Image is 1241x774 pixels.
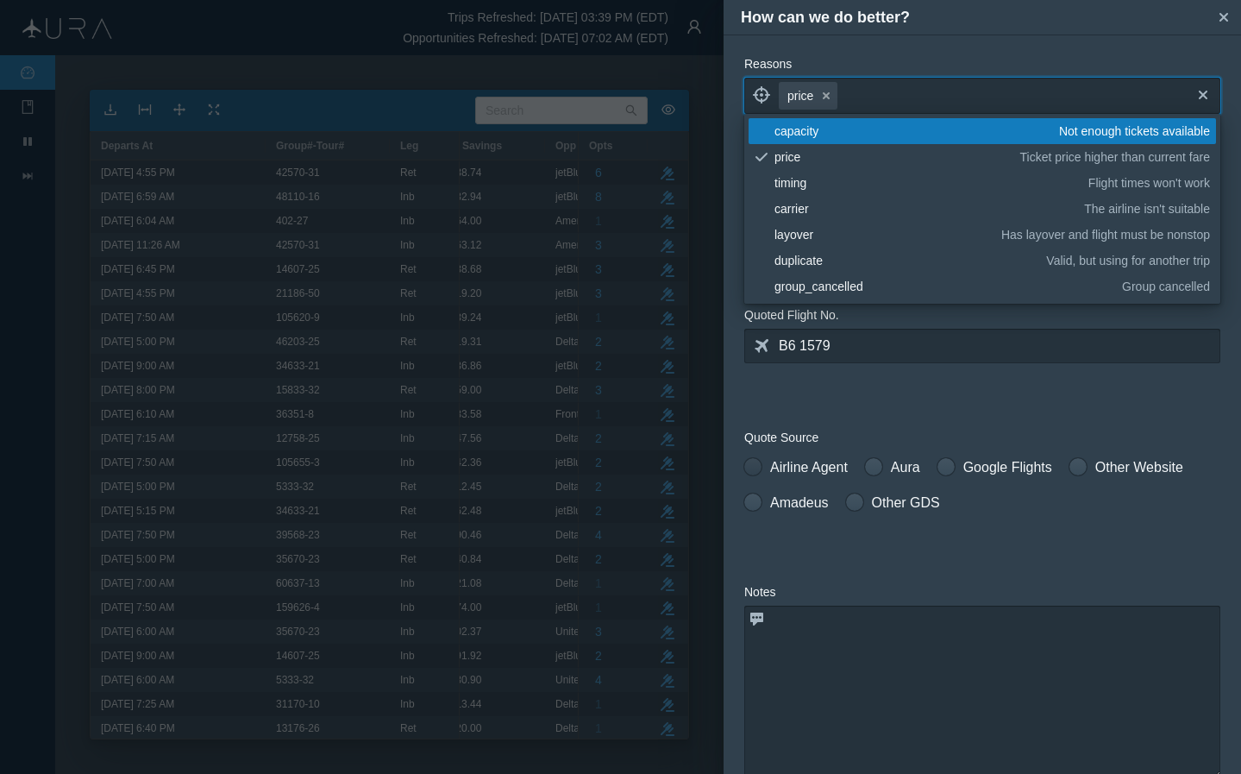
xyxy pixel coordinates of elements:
[744,431,818,444] span: Quote Source
[774,123,1053,140] div: capacity
[1084,200,1210,217] span: The airline isn't suitable
[1059,123,1210,140] span: Not enough tickets available
[774,226,995,243] div: layover
[865,457,920,478] label: Aura
[1088,174,1210,192] span: Flight times won't work
[1046,252,1210,269] span: Valid, but using for another trip
[846,493,940,513] label: Other GDS
[774,278,1116,295] div: group_cancelled
[744,493,829,513] label: Amadeus
[1211,4,1237,30] button: Close
[1001,226,1210,243] span: Has layover and flight must be nonstop
[741,6,1211,29] h4: How can we do better?
[774,200,1078,217] div: carrier
[744,585,776,599] span: Notes
[744,308,839,322] span: Quoted Flight No.
[774,174,1082,192] div: timing
[1020,148,1210,166] span: Ticket price higher than current fare
[1069,457,1183,478] label: Other Website
[774,148,1014,166] div: price
[937,457,1052,478] label: Google Flights
[774,252,1040,269] div: duplicate
[744,457,848,478] label: Airline Agent
[1122,278,1210,295] span: Group cancelled
[744,57,792,71] span: Reasons
[787,87,813,104] span: price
